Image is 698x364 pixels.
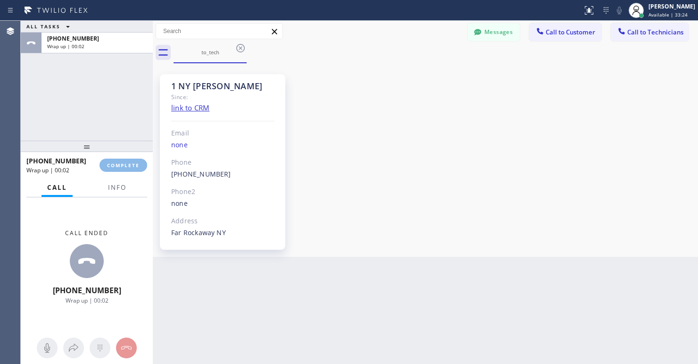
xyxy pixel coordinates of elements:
div: Email [171,128,274,139]
div: none [171,198,274,209]
div: [PERSON_NAME] [648,2,695,10]
div: to_tech [174,49,246,56]
a: link to CRM [171,103,209,112]
input: Search [156,24,283,39]
span: [PHONE_NUMBER] [47,34,99,42]
button: Info [102,178,132,197]
button: Call [42,178,73,197]
span: [PHONE_NUMBER] [53,285,121,296]
button: Mute [613,4,626,17]
div: Phone [171,157,274,168]
span: COMPLETE [107,162,140,169]
div: none [171,140,274,151]
a: [PHONE_NUMBER] [171,169,231,178]
button: ALL TASKS [21,21,79,32]
button: Open dialpad [90,338,110,358]
span: Call ended [65,229,108,237]
span: Call to Technicians [627,28,683,36]
span: Wrap up | 00:02 [26,166,69,174]
button: COMPLETE [100,159,147,172]
span: Wrap up | 00:02 [66,296,108,305]
span: Call [47,183,67,192]
button: Messages [468,23,520,41]
div: Since: [171,92,274,102]
span: Available | 33:24 [648,11,688,18]
button: Call to Technicians [611,23,689,41]
span: [PHONE_NUMBER] [26,156,86,165]
span: Wrap up | 00:02 [47,43,84,50]
div: 1 NY [PERSON_NAME] [171,81,274,92]
div: Address [171,216,274,227]
div: Far Rockaway NY [171,228,274,238]
button: Call to Customer [529,23,601,41]
button: Hang up [116,338,137,358]
div: Phone2 [171,186,274,197]
span: Call to Customer [546,28,595,36]
span: Info [108,183,126,192]
button: Mute [37,338,58,358]
button: Open directory [63,338,84,358]
span: ALL TASKS [26,23,60,30]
